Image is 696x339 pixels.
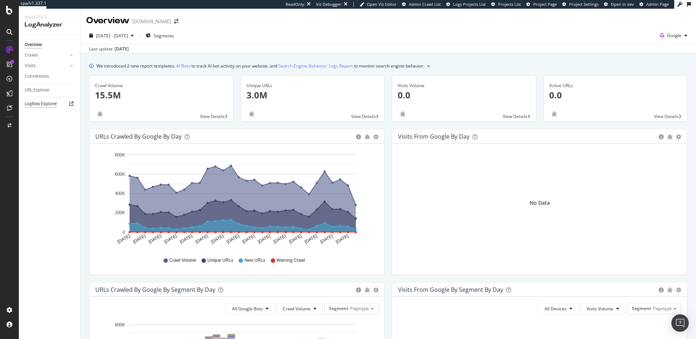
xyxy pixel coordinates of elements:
div: bug [667,287,672,293]
div: Visits Volume [398,82,530,89]
text: [DATE] [179,233,194,245]
div: bug [549,111,559,117]
div: circle-info [356,287,361,293]
div: circle-info [659,134,664,139]
span: Admin Page [646,1,669,7]
div: bug [95,111,105,117]
text: 200K [115,211,125,216]
span: Segment [632,305,651,311]
div: Logfiles Explorer [25,100,57,108]
a: Overview [25,41,75,49]
text: [DATE] [210,233,225,245]
text: [DATE] [288,233,303,245]
span: Pagetype [350,305,369,311]
text: [DATE] [132,233,146,245]
div: info banner [89,62,687,70]
text: [DATE] [304,233,318,245]
text: 600K [115,172,125,177]
span: Visits Volume [587,306,613,312]
p: 0.0 [398,89,530,101]
a: AI Bots [176,62,190,70]
span: New URLs [244,257,265,264]
div: No Data [530,199,550,207]
span: Warning Crawl [277,257,305,264]
div: Open Intercom Messenger [671,314,689,332]
div: bug [667,134,672,139]
span: [DATE] - [DATE] [96,33,128,39]
span: Open Viz Editor [367,1,397,7]
button: Segments [143,30,177,41]
a: Projects List [491,1,521,7]
text: 800K [115,152,125,158]
div: circle-info [356,134,361,139]
span: Admin Crawl List [409,1,441,7]
a: Admin Page [639,1,669,7]
div: Crawls [25,52,38,59]
div: Visits from Google By Segment By Day [398,286,503,293]
div: Unique URLs [246,82,379,89]
div: Overview [86,15,129,27]
span: Segments [154,33,174,39]
span: All Devices [544,306,567,312]
span: View Details [654,113,679,119]
p: 0.0 [549,89,682,101]
div: Last update [89,46,129,52]
span: Project Page [533,1,557,7]
div: URLs Crawled by Google By Segment By Day [95,286,215,293]
span: Projects List [498,1,521,7]
div: ReadOnly: [286,1,305,7]
div: URL Explorer [25,86,49,94]
div: LogAnalyzer [25,21,74,29]
a: Search Engine Behavior: Logs Report [278,62,353,70]
button: Crawl Volume [277,303,323,314]
div: URLs Crawled by Google by day [95,133,182,140]
a: Project Settings [562,1,598,7]
text: [DATE] [148,233,162,245]
span: Unique URLs [207,257,233,264]
a: Admin Crawl List [402,1,441,7]
span: Segment [329,305,348,311]
text: [DATE] [195,233,209,245]
a: Open in dev [604,1,634,7]
div: Conversions [25,73,49,80]
button: [DATE] - [DATE] [86,30,137,41]
div: [DOMAIN_NAME] [132,18,171,25]
div: Overview [25,41,42,49]
text: [DATE] [226,233,240,245]
span: Logs Projects List [453,1,486,7]
div: [DATE] [115,46,129,52]
button: Visits Volume [580,303,625,314]
div: Visits [25,62,36,70]
div: bug [365,134,370,139]
button: All Devices [538,303,579,314]
div: We introduced 2 new report templates: to track AI bot activity on your website, and to monitor se... [96,62,424,70]
svg: A chart. [95,150,378,250]
a: Crawls [25,52,68,59]
span: View Details [503,113,527,119]
a: Logfiles Explorer [25,100,75,108]
div: gear [676,287,681,293]
button: Google [657,30,690,41]
span: Project Settings [569,1,598,7]
text: [DATE] [257,233,272,245]
p: 3.0M [246,89,379,101]
a: Project Page [526,1,557,7]
span: Google [667,32,681,38]
text: 800K [115,322,125,327]
span: Open in dev [611,1,634,7]
a: Open Viz Editor [360,1,397,7]
text: 0 [123,230,125,235]
span: View Details [351,113,376,119]
span: View Details [200,113,225,119]
span: Pagetype [653,305,672,311]
div: Visits from Google by day [398,133,469,140]
div: gear [373,287,378,293]
text: [DATE] [273,233,287,245]
button: All Google Bots [226,303,275,314]
div: arrow-right-arrow-left [174,19,178,24]
text: 400K [115,191,125,196]
div: bug [398,111,408,117]
button: close banner [426,61,431,71]
a: Visits [25,62,68,70]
